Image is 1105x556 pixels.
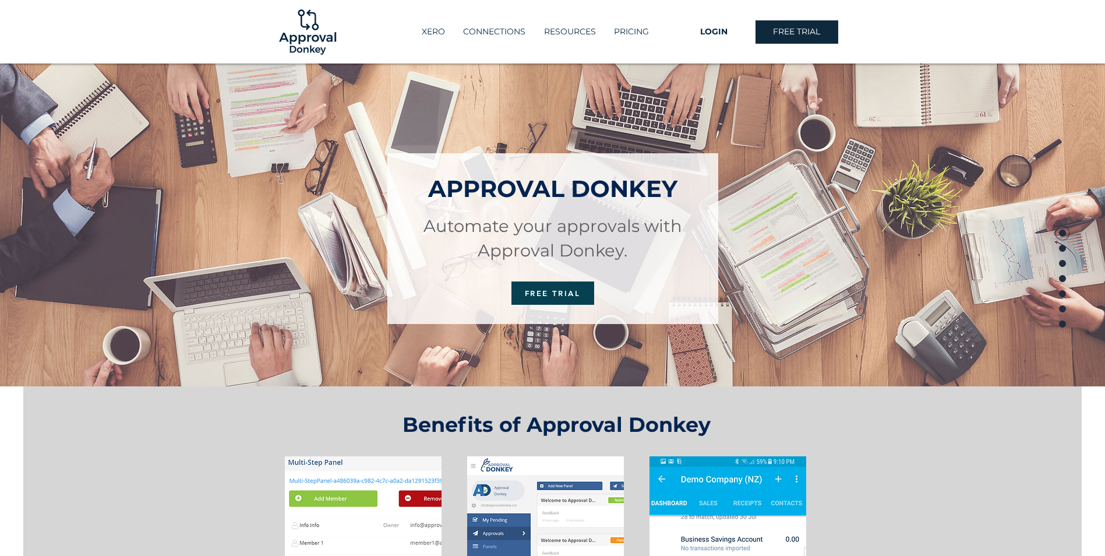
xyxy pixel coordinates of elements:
div: RESOURCES [535,22,605,41]
p: XERO [416,22,451,41]
p: RESOURCES [538,22,602,41]
a: PRICING [605,22,658,41]
nav: Site [398,22,673,41]
p: CONNECTIONS [457,22,531,41]
span: Benefits of Approval Donkey [403,412,711,437]
img: Logo-01.png [276,1,339,64]
span: LOGIN [700,26,728,38]
a: CONNECTIONS [454,22,535,41]
a: LOGIN [673,20,756,44]
a: FREE TRIAL [511,281,594,305]
span: FREE TRIAL [773,26,820,38]
span: APPROVAL DONKEY [428,174,677,203]
nav: Page [1054,226,1071,330]
p: PRICING [608,22,655,41]
a: XERO [412,22,454,41]
span: Automate your approvals with Approval Donkey. [423,216,682,261]
span: FREE TRIAL [525,288,581,298]
a: FREE TRIAL [756,20,838,44]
